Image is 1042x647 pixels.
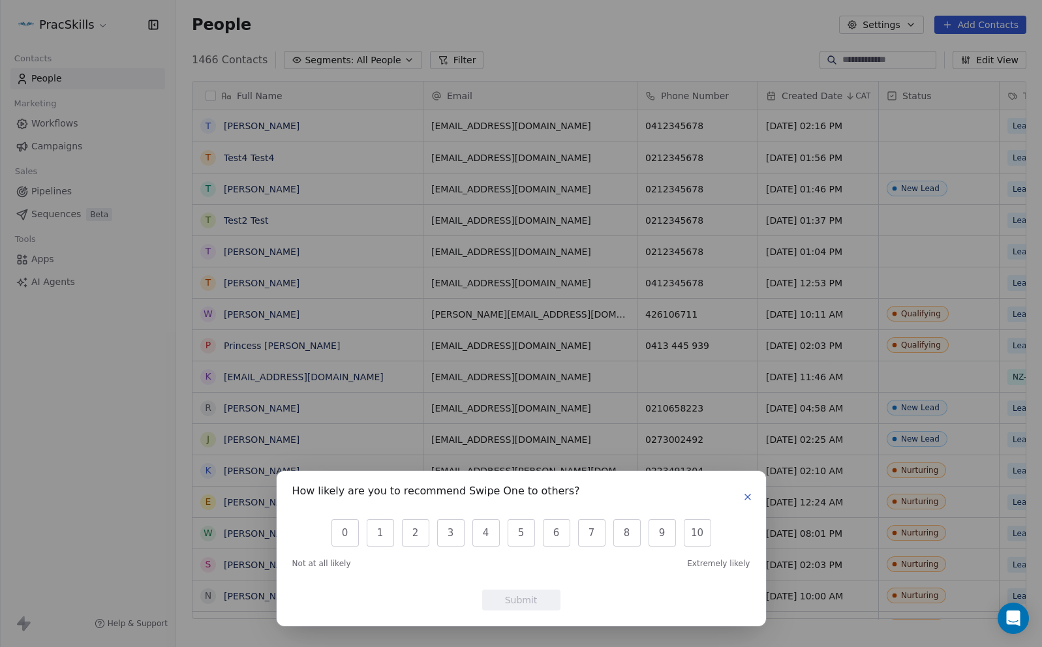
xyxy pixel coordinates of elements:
h1: How likely are you to recommend Swipe One to others? [292,487,580,500]
span: Extremely likely [687,558,750,569]
button: 3 [437,519,465,547]
button: 4 [472,519,500,547]
button: 6 [543,519,570,547]
button: 0 [331,519,359,547]
button: 10 [684,519,711,547]
button: Submit [482,590,560,610]
button: 5 [508,519,535,547]
button: 1 [367,519,394,547]
button: 2 [402,519,429,547]
button: 9 [649,519,676,547]
span: Not at all likely [292,558,351,569]
button: 8 [613,519,641,547]
button: 7 [578,519,605,547]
